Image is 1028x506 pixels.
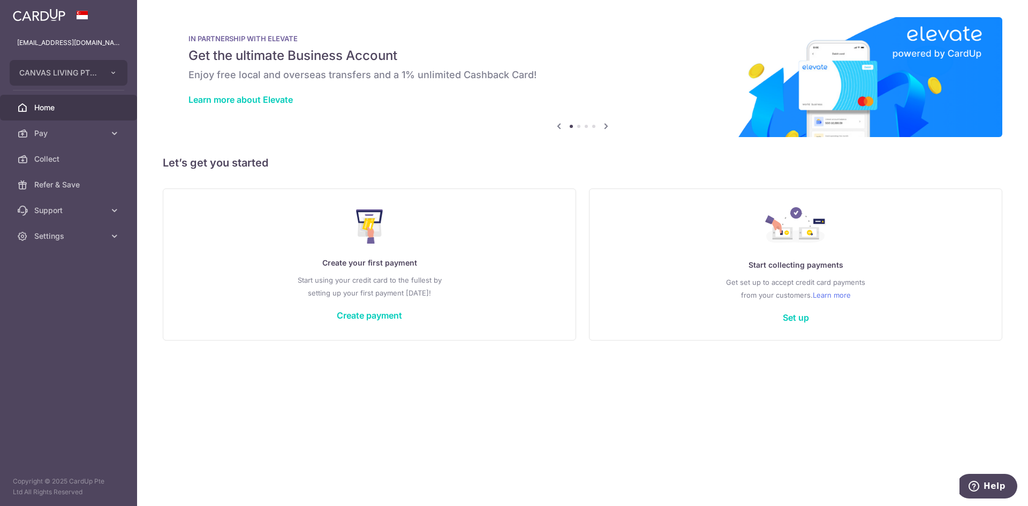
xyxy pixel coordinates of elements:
a: Learn more about Elevate [188,94,293,105]
a: Create payment [337,310,402,321]
p: Create your first payment [185,256,554,269]
a: Set up [783,312,809,323]
img: Make Payment [356,209,383,244]
button: CANVAS LIVING PTE. LTD. [10,60,127,86]
span: Home [34,102,105,113]
p: [EMAIL_ADDRESS][DOMAIN_NAME] [17,37,120,48]
p: Get set up to accept credit card payments from your customers. [611,276,980,301]
img: Collect Payment [765,207,826,246]
h5: Get the ultimate Business Account [188,47,977,64]
h5: Let’s get you started [163,154,1002,171]
p: Start using your credit card to the fullest by setting up your first payment [DATE]! [185,274,554,299]
a: Learn more [813,289,851,301]
h6: Enjoy free local and overseas transfers and a 1% unlimited Cashback Card! [188,69,977,81]
iframe: Opens a widget where you can find more information [959,474,1017,501]
span: Refer & Save [34,179,105,190]
span: Support [34,205,105,216]
p: IN PARTNERSHIP WITH ELEVATE [188,34,977,43]
span: Settings [34,231,105,241]
span: Pay [34,128,105,139]
img: CardUp [13,9,65,21]
img: Renovation banner [163,17,1002,137]
span: Collect [34,154,105,164]
span: CANVAS LIVING PTE. LTD. [19,67,99,78]
p: Start collecting payments [611,259,980,271]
